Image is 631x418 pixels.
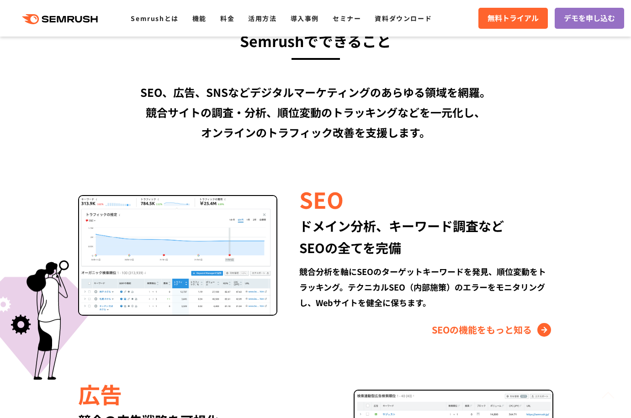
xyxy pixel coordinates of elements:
[53,28,578,53] h3: Semrushでできること
[488,12,539,24] span: 無料トライアル
[299,184,553,215] div: SEO
[299,215,553,259] div: ドメイン分析、キーワード調査など SEOの全てを完備
[432,323,553,337] a: SEOの機能をもっと知る
[220,14,234,23] a: 料金
[53,82,578,143] div: SEO、広告、SNSなどデジタルマーケティングのあらゆる領域を網羅。 競合サイトの調査・分析、順位変動のトラッキングなどを一元化し、 オンラインのトラフィック改善を支援します。
[78,378,332,409] div: 広告
[248,14,276,23] a: 活用方法
[375,14,432,23] a: 資料ダウンロード
[192,14,207,23] a: 機能
[478,8,548,29] a: 無料トライアル
[299,264,553,310] div: 競合分析を軸にSEOのターゲットキーワードを発見、順位変動をトラッキング。テクニカルSEO（内部施策）のエラーをモニタリングし、Webサイトを健全に保ちます。
[131,14,178,23] a: Semrushとは
[564,12,615,24] span: デモを申し込む
[291,14,319,23] a: 導入事例
[333,14,361,23] a: セミナー
[555,8,624,29] a: デモを申し込む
